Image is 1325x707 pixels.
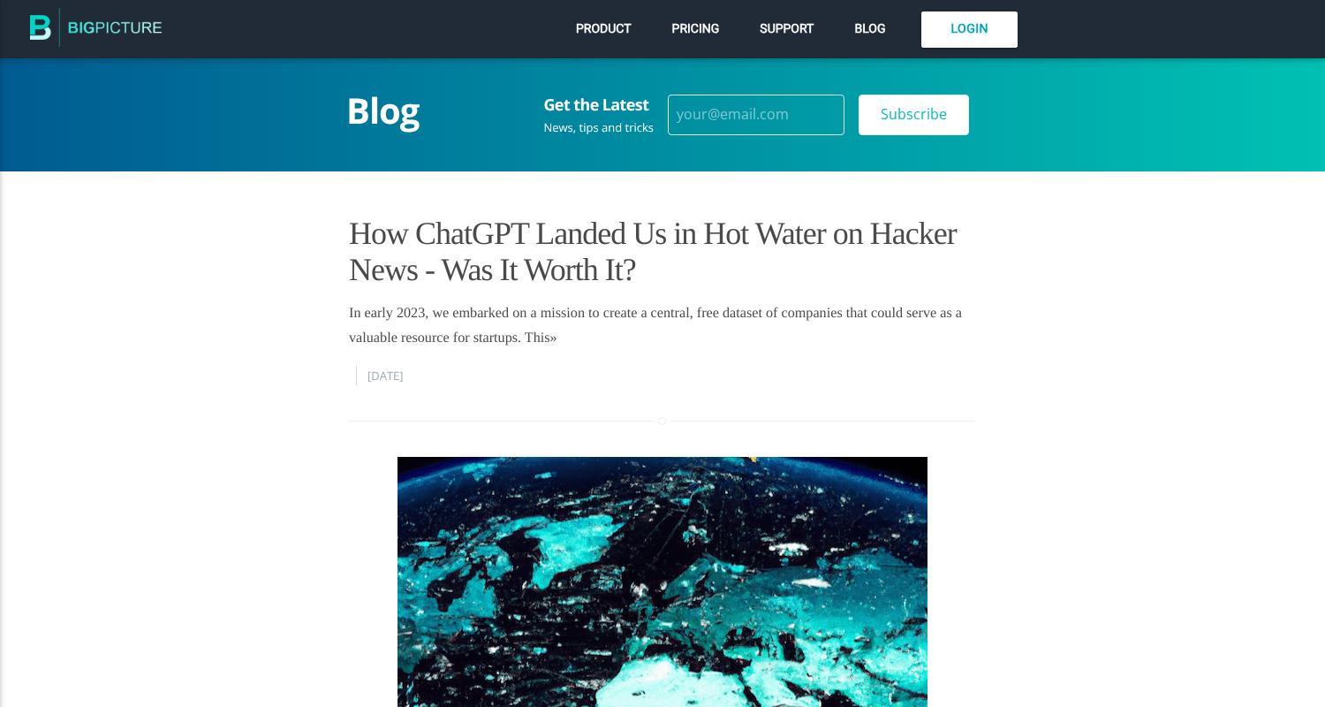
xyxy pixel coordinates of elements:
img: The BigPicture.io Blog [30,7,163,52]
h3: Get the Latest [543,96,654,115]
a: Pricing [668,18,724,41]
a: Blog [850,18,890,41]
a: Login [921,11,1018,48]
a: Support [755,18,818,41]
a: Product [572,18,636,41]
a: Blog [346,86,419,134]
span: Pricing [672,22,720,36]
span: » [550,330,557,346]
time: [DATE] [356,366,404,385]
input: Subscribe [859,95,969,135]
input: your@email.com [668,95,844,135]
span: Product [576,22,632,36]
a: How ChatGPT Landed Us in Hot Water on Hacker News - Was It Worth It? [349,216,957,287]
a: In early 2023, we embarked on a mission to create a central, free dataset of companies that could... [349,305,962,346]
div: News, tips and tricks [543,122,654,133]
